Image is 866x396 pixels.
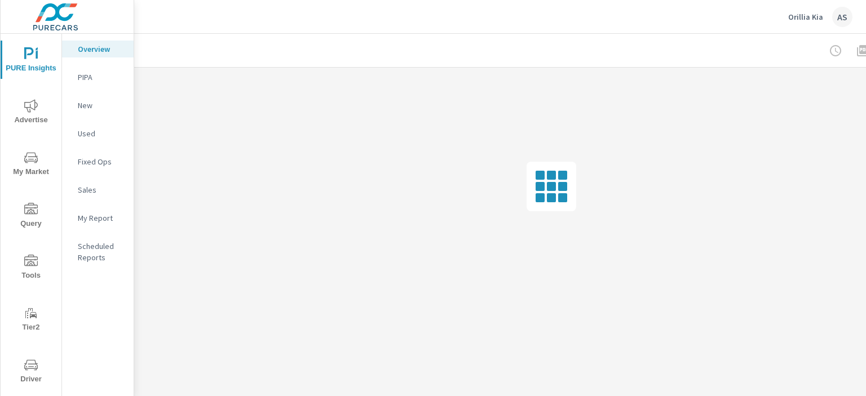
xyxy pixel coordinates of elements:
[4,203,58,230] span: Query
[4,47,58,75] span: PURE Insights
[78,212,125,224] p: My Report
[4,99,58,127] span: Advertise
[62,153,134,170] div: Fixed Ops
[78,72,125,83] p: PIPA
[62,125,134,142] div: Used
[62,238,134,266] div: Scheduled Reports
[832,7,852,27] div: AS
[78,184,125,195] p: Sales
[4,255,58,282] span: Tools
[4,306,58,334] span: Tier2
[62,181,134,198] div: Sales
[62,210,134,226] div: My Report
[4,358,58,386] span: Driver
[62,97,134,114] div: New
[62,69,134,86] div: PIPA
[78,241,125,263] p: Scheduled Reports
[78,156,125,167] p: Fixed Ops
[62,41,134,57] div: Overview
[4,151,58,179] span: My Market
[78,43,125,55] p: Overview
[788,12,823,22] p: Orillia Kia
[78,100,125,111] p: New
[78,128,125,139] p: Used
